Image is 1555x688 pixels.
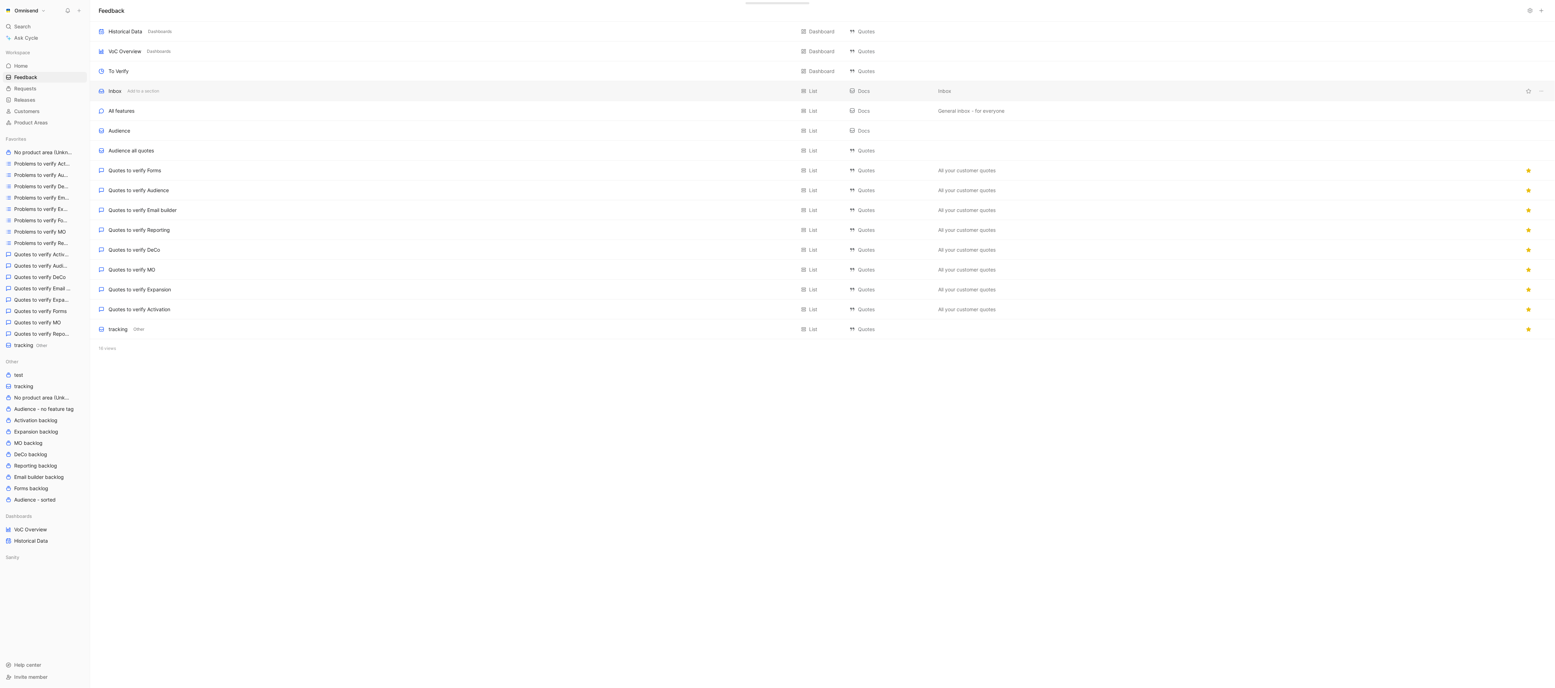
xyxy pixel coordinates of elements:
button: All your customer quotes [937,305,997,314]
span: VoC Overview [14,526,47,533]
div: Quotes to verify Activation [109,305,170,314]
div: Quotes to verify Forms [109,166,161,175]
div: Quotes to verify ActivationList QuotesAll your customer quotesView actions [90,300,1555,319]
a: Problems to verify Activation [3,158,87,169]
div: trackingOtherList QuotesView actions [90,319,1555,339]
span: Search [14,22,31,31]
div: Sanity [3,552,87,565]
div: Quotes to verify Audience [109,186,169,195]
span: Requests [14,85,37,92]
span: All your customer quotes [938,226,996,234]
button: All your customer quotes [937,186,997,195]
button: Other [132,326,146,332]
div: VoC Overview [109,47,141,56]
div: 16 views [90,339,1555,358]
a: Quotes to verify Forms [3,306,87,317]
span: All your customer quotes [938,305,996,314]
span: Ask Cycle [14,34,38,42]
div: Audience all quotesList QuotesView actions [90,141,1555,161]
a: Requests [3,83,87,94]
a: No product area (Unknowns) [3,392,87,403]
span: Quotes to verify Email builder [14,285,71,292]
div: Quotes [850,206,931,214]
div: tracking [109,325,128,334]
div: Other [3,356,87,367]
span: DeCo backlog [14,451,47,458]
div: Quotes to verify FormsList QuotesAll your customer quotesView actions [90,161,1555,180]
div: List [809,285,817,294]
div: Quotes to verify AudienceList QuotesAll your customer quotesView actions [90,180,1555,200]
span: Forms backlog [14,485,48,492]
a: Product Areas [3,117,87,128]
a: Problems to verify Expansion [3,204,87,214]
div: Quotes to verify DeCo [109,246,160,254]
span: Problems to verify Audience [14,172,71,179]
a: Problems to verify Audience [3,170,87,180]
div: Favorites [3,134,87,144]
div: Dashboard [809,67,835,75]
span: No product area (Unknowns) [14,394,71,401]
span: Feedback [14,74,37,81]
button: All your customer quotes [937,206,997,214]
div: List [809,87,817,95]
a: Problems to verify MO [3,226,87,237]
span: General inbox - for everyone [938,107,1005,115]
span: Quotes to verify Audience [14,262,70,269]
div: DashboardsVoC OverviewHistorical Data [3,511,87,546]
a: Releases [3,95,87,105]
a: Quotes to verify MO [3,317,87,328]
a: Problems to verify Email Builder [3,192,87,203]
a: Quotes to verify Audience [3,261,87,271]
span: Reporting backlog [14,462,57,469]
span: Dashboards [148,28,172,35]
div: Audience [109,127,130,135]
div: Historical DataDashboardsDashboard QuotesView actions [90,22,1555,41]
a: Quotes to verify Activation [3,249,87,260]
a: Quotes to verify Expansion [3,295,87,305]
div: Audience all quotes [109,146,154,155]
span: All your customer quotes [938,246,996,254]
span: MO backlog [14,440,43,447]
div: To VerifyDashboard QuotesView actions [90,61,1555,81]
span: Sanity [6,554,19,561]
span: All your customer quotes [938,265,996,274]
div: Search [3,21,87,32]
span: Other [133,326,144,333]
span: Invite member [14,674,48,680]
div: Dashboard [809,47,835,56]
div: Quotes [850,305,931,314]
a: Ask Cycle [3,33,87,43]
div: Quotes to verify Expansion [109,285,171,294]
div: List [809,166,817,175]
div: List [809,305,817,314]
a: Forms backlog [3,483,87,494]
div: List [809,226,817,234]
span: Product Areas [14,119,48,126]
div: List [809,146,817,155]
h1: Omnisend [15,7,38,14]
span: Dashboards [6,513,32,520]
a: tracking [3,381,87,392]
a: MO backlog [3,438,87,448]
div: Quotes to verify ReportingList QuotesAll your customer quotesView actions [90,220,1555,240]
a: Activation backlog [3,415,87,426]
a: Expansion backlog [3,426,87,437]
div: Quotes [850,226,931,234]
div: Quotes [850,186,931,195]
a: Email builder backlog [3,472,87,482]
div: List [809,127,817,135]
a: Problems to verify Forms [3,215,87,226]
a: Historical Data [3,536,87,546]
a: Audience - sorted [3,494,87,505]
div: InboxAdd to a sectionList DocsInboxView actions [90,81,1555,101]
span: All your customer quotes [938,166,996,175]
div: Quotes to verify MO [109,265,155,274]
div: Quotes [850,285,931,294]
div: Quotes to verify MOList QuotesAll your customer quotesView actions [90,260,1555,280]
span: Problems to verify Email Builder [14,194,72,201]
span: Inbox [938,87,951,95]
div: Docs [850,87,931,95]
span: tracking [14,383,33,390]
div: Quotes [850,47,931,56]
div: Help center [3,660,87,670]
